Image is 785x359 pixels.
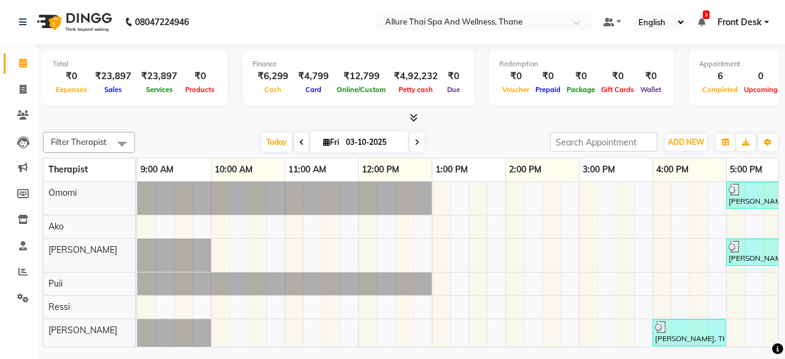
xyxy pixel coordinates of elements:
button: ADD NEW [665,134,707,151]
div: ₹0 [637,69,664,83]
input: Search Appointment [550,133,657,152]
b: 08047224946 [135,5,189,39]
input: 2025-10-03 [342,133,404,152]
span: Cash [261,85,285,94]
a: 4:00 PM [653,161,692,179]
span: Services [143,85,176,94]
div: ₹4,799 [293,69,334,83]
div: ₹0 [532,69,564,83]
div: 6 [699,69,741,83]
span: Upcoming [741,85,781,94]
a: 12:00 PM [359,161,402,179]
a: 3:00 PM [580,161,618,179]
img: logo [31,5,115,39]
div: ₹23,897 [90,69,136,83]
span: Wallet [637,85,664,94]
span: Fri [320,137,342,147]
div: Total [53,59,218,69]
span: Therapist [48,164,88,175]
span: Card [302,85,324,94]
a: 3 [698,17,705,28]
span: Due [444,85,463,94]
span: Products [182,85,218,94]
span: ADD NEW [668,137,704,147]
span: Package [564,85,598,94]
span: Voucher [499,85,532,94]
div: ₹0 [598,69,637,83]
div: ₹0 [564,69,598,83]
span: Sales [101,85,125,94]
span: Completed [699,85,741,94]
span: Front Desk [718,16,762,29]
div: ₹0 [443,69,464,83]
a: 10:00 AM [212,161,256,179]
span: Ako [48,221,64,232]
div: [PERSON_NAME], TK02, 04:00 PM-05:00 PM, Deep Tissue Massage - 60 [654,321,724,344]
div: ₹0 [53,69,90,83]
div: 0 [741,69,781,83]
span: Online/Custom [334,85,389,94]
span: Prepaid [532,85,564,94]
span: Puii [48,278,63,289]
a: 5:00 PM [727,161,765,179]
a: 11:00 AM [285,161,329,179]
span: Ressi [48,301,70,312]
div: Finance [253,59,464,69]
span: Today [261,133,292,152]
div: ₹12,799 [334,69,389,83]
a: 9:00 AM [137,161,177,179]
span: Petty cash [396,85,436,94]
span: Gift Cards [598,85,637,94]
span: [PERSON_NAME] [48,244,117,255]
div: Redemption [499,59,664,69]
div: ₹0 [499,69,532,83]
span: Omomi [48,187,77,198]
a: 2:00 PM [506,161,545,179]
div: ₹0 [182,69,218,83]
div: ₹23,897 [136,69,182,83]
span: [PERSON_NAME] [48,325,117,336]
span: Filter Therapist [51,137,107,147]
span: Expenses [53,85,90,94]
a: 1:00 PM [432,161,471,179]
div: ₹4,92,232 [389,69,443,83]
div: ₹6,299 [253,69,293,83]
span: 3 [703,10,710,19]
